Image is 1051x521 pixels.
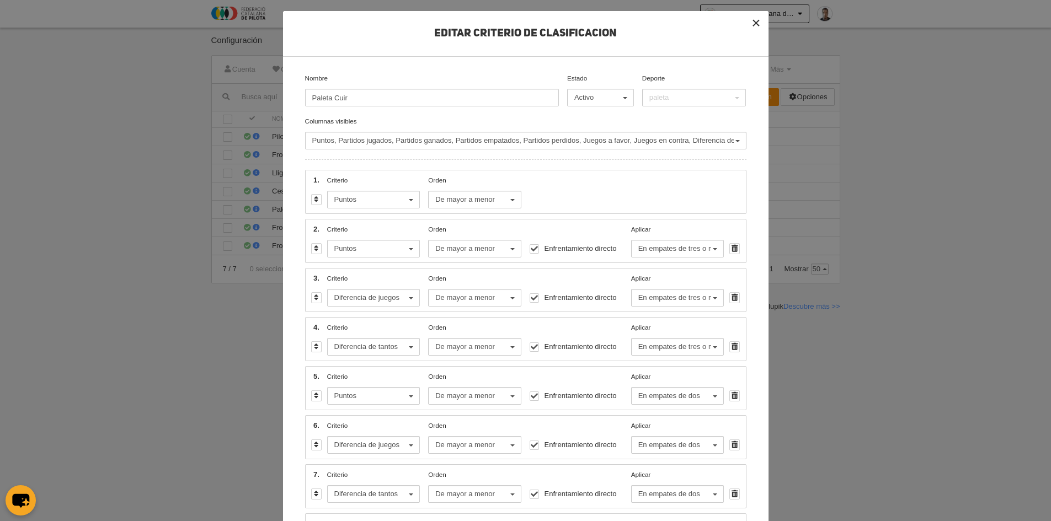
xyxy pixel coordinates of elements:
span: En empates de tres o más [638,244,712,254]
input: Nombre [305,89,559,106]
button: Criterio [327,240,420,257]
button: Orden [428,240,521,257]
span: Puntos, Partidos jugados, Partidos ganados, Partidos empatados, Partidos perdidos, Juegos a favor... [312,136,734,146]
button: Criterio [327,191,420,208]
button: Aplicar [631,436,724,454]
button: Orden [428,485,521,503]
span: En empates de tres o más [638,293,712,303]
label: Orden [428,323,521,356]
label: Criterio [327,323,420,356]
span: Activo [574,93,621,103]
span: Diferencia de juegos [334,293,408,303]
label: Orden [428,470,521,503]
span: paleta [649,93,734,103]
button: Aplicar [631,338,724,356]
label: Orden [428,421,521,454]
button: Aplicar [631,387,724,405]
button: Criterio [327,338,420,356]
label: Enfrentamiento directo [530,375,623,401]
button: Orden [428,289,521,307]
label: Orden [428,175,521,208]
button: Orden [428,191,521,208]
button: Columnas visibles [305,132,746,149]
button: Aplicar [631,485,724,503]
label: Aplicar [631,323,724,356]
span: Diferencia de tantos [334,489,408,499]
label: Criterio [327,421,420,454]
label: Enfrentamiento directo [530,228,623,254]
button: Criterio [327,289,420,307]
span: Diferencia de tantos [334,342,408,352]
button: Estado [567,89,634,106]
button: Criterio [327,387,420,405]
label: Orden [428,224,521,257]
span: Diferencia de juegos [334,440,408,450]
button: Orden [428,436,521,454]
label: Criterio [327,175,420,208]
label: Estado [567,73,634,106]
label: Criterio [327,224,420,257]
span: En empates de tres o más [638,342,712,352]
span: De mayor a menor [435,342,509,352]
span: De mayor a menor [435,440,509,450]
span: Puntos [334,391,408,401]
span: De mayor a menor [435,391,509,401]
span: Puntos [334,195,408,205]
label: Criterio [327,372,420,405]
button: Orden [428,387,521,405]
button: chat-button [6,485,36,515]
button: Criterio [327,436,420,454]
span: De mayor a menor [435,489,509,499]
label: Criterio [327,470,420,503]
label: Columnas visibles [305,116,746,149]
span: De mayor a menor [435,244,509,254]
label: Nombre [305,73,559,106]
label: Enfrentamiento directo [530,277,623,303]
span: De mayor a menor [435,195,509,205]
button: Aplicar [631,240,724,257]
label: Aplicar [631,372,724,405]
h2: Editar criterio de clasificacion [283,28,769,57]
button: Aplicar [631,289,724,307]
label: Enfrentamiento directo [530,326,623,352]
label: Orden [428,372,521,405]
span: Puntos [334,244,408,254]
label: Criterio [327,273,420,307]
label: Aplicar [631,224,724,257]
label: Orden [428,273,521,307]
span: De mayor a menor [435,293,509,303]
label: Enfrentamiento directo [530,425,623,450]
button: Deporte [642,89,746,106]
button: Criterio [327,485,420,503]
span: En empates de dos [638,440,712,450]
span: En empates de dos [638,489,712,499]
label: Aplicar [631,421,724,454]
span: En empates de dos [638,391,712,401]
button: Orden [428,338,521,356]
label: Aplicar [631,273,724,307]
label: Deporte [642,73,746,106]
label: Aplicar [631,470,724,503]
button: × [744,11,769,35]
label: Enfrentamiento directo [530,474,623,499]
